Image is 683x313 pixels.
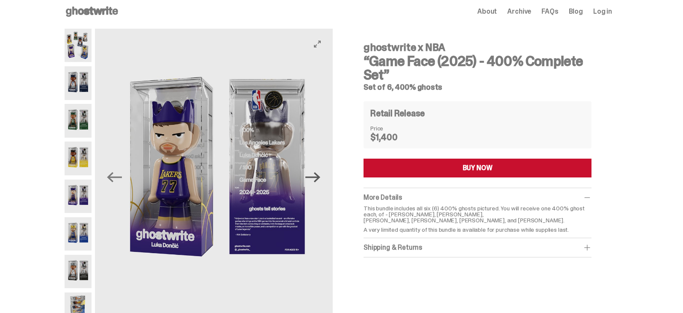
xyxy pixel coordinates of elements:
[65,180,92,213] img: NBA-400-HG-Luka.png
[364,42,591,53] h4: ghostwrite x NBA
[65,217,92,251] img: NBA-400-HG-Steph.png
[65,142,92,175] img: NBA-400-HG%20Bron.png
[364,159,591,177] button: BUY NOW
[364,54,591,82] h3: “Game Face (2025) - 400% Complete Set”
[65,66,92,100] img: NBA-400-HG-Ant.png
[370,133,413,142] dd: $1,400
[463,165,493,171] div: BUY NOW
[364,227,591,233] p: A very limited quantity of this bundle is available for purchase while supplies last.
[370,109,425,118] h4: Retail Release
[477,8,497,15] a: About
[364,83,591,91] h5: Set of 6, 400% ghosts
[364,193,402,202] span: More Details
[65,255,92,288] img: NBA-400-HG-Wemby.png
[593,8,612,15] a: Log in
[370,125,413,131] dt: Price
[507,8,531,15] a: Archive
[569,8,583,15] a: Blog
[105,168,124,187] button: Previous
[312,39,322,49] button: View full-screen
[364,205,591,223] p: This bundle includes all six (6) 400% ghosts pictured. You will receive one 400% ghost each, of -...
[541,8,558,15] a: FAQs
[304,168,322,187] button: Next
[65,29,92,62] img: NBA-400-HG-Main.png
[65,104,92,137] img: NBA-400-HG-Giannis.png
[364,243,591,252] div: Shipping & Returns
